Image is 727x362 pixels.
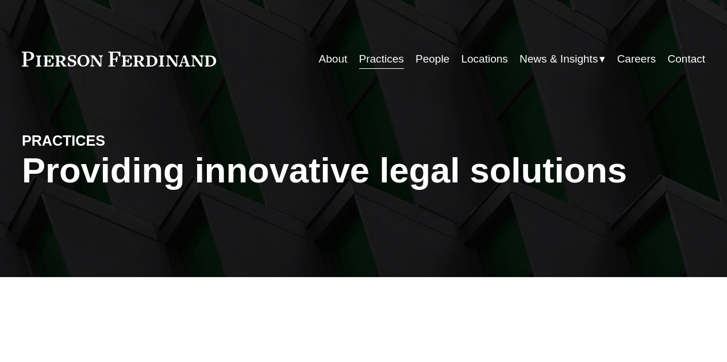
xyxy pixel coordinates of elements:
[22,132,193,150] h4: PRACTICES
[520,48,605,70] a: folder dropdown
[359,48,404,70] a: Practices
[668,48,706,70] a: Contact
[416,48,449,70] a: People
[461,48,507,70] a: Locations
[617,48,656,70] a: Careers
[22,150,705,190] h1: Providing innovative legal solutions
[319,48,348,70] a: About
[520,49,598,69] span: News & Insights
